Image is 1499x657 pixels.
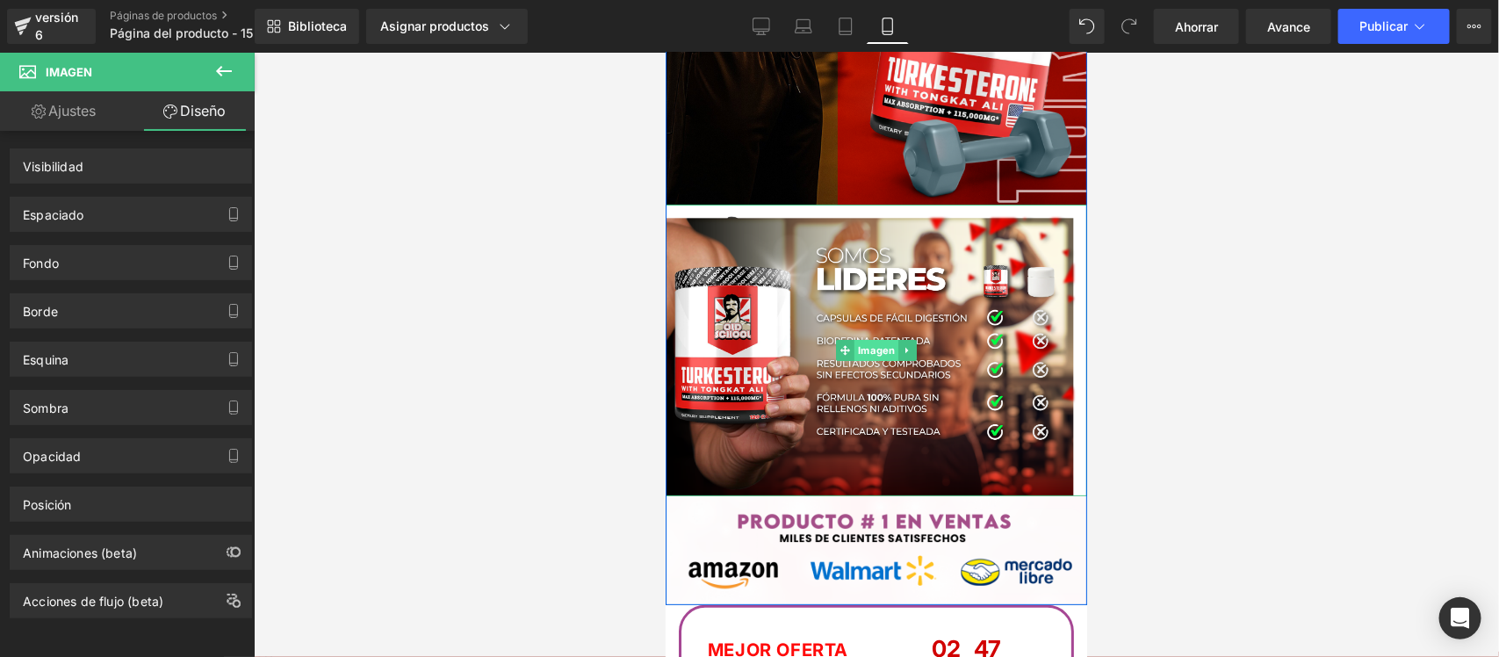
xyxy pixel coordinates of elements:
a: Nueva Biblioteca [255,9,359,44]
font: Página del producto - 15 [PERSON_NAME], 21:40:47 [110,25,415,40]
font: Páginas de productos [110,9,217,22]
span: 47 [306,585,338,608]
font: versión 6 [35,10,78,42]
button: Publicar [1338,9,1450,44]
a: Expandir / Contraer [233,287,251,308]
font: Avance [1267,19,1310,34]
font: Posición [23,497,71,512]
button: Más [1457,9,1492,44]
font: Sombra [23,401,68,415]
font: Imagen [46,65,92,79]
font: Visibilidad [23,159,83,174]
a: Computadora portátil [782,9,825,44]
font: Biblioteca [288,18,347,33]
font: MEJOR OFERTA [42,587,183,608]
a: De oficina [740,9,782,44]
div: Abrir Intercom Messenger [1439,597,1481,639]
a: Móvil [867,9,909,44]
font: Asignar productos [380,18,489,33]
font: Esquina [23,352,68,367]
button: Deshacer [1070,9,1105,44]
font: Diseño [180,102,226,119]
a: Tableta [825,9,867,44]
font: Fondo [23,256,59,271]
a: Páginas de productos [110,9,312,23]
font: Acciones de flujo (beta) [23,594,163,609]
button: Rehacer [1112,9,1147,44]
a: Avance [1246,9,1331,44]
span: 02 [266,585,295,608]
a: Diseño [131,91,258,131]
font: Imagen [192,291,229,303]
a: versión 6 [7,9,96,44]
font: Animaciones (beta) [23,545,137,560]
font: Ajustes [48,102,96,119]
font: Espaciado [23,207,84,222]
font: Opacidad [23,449,81,464]
font: Publicar [1359,18,1408,33]
font: Borde [23,304,58,319]
font: Ahorrar [1175,19,1218,34]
